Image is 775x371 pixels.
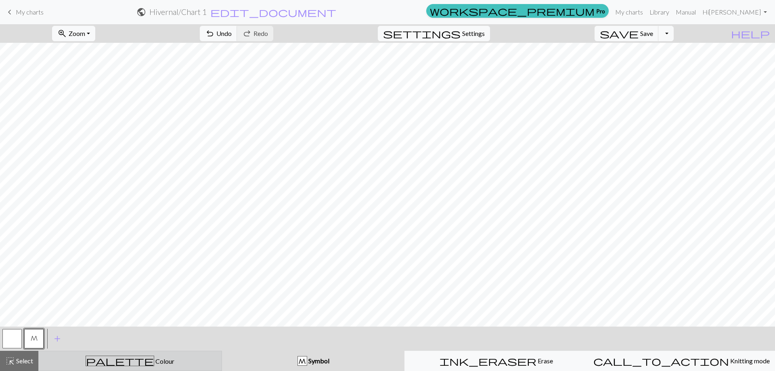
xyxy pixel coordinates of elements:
[205,28,215,39] span: undo
[640,29,653,37] span: Save
[298,356,307,366] div: M
[462,29,485,38] span: Settings
[86,355,154,367] span: palette
[672,4,699,20] a: Manual
[383,28,461,39] span: settings
[404,351,588,371] button: Erase
[5,355,15,367] span: highlight_alt
[646,4,672,20] a: Library
[731,28,770,39] span: help
[588,351,775,371] button: Knitting mode
[15,357,33,365] span: Select
[38,351,222,371] button: Colour
[440,355,536,367] span: ink_eraser
[31,335,38,342] span: m1
[69,29,85,37] span: Zoom
[52,333,62,344] span: add
[612,4,646,20] a: My charts
[136,6,146,18] span: public
[600,28,639,39] span: save
[430,5,595,17] span: workspace_premium
[24,329,44,348] button: M
[729,357,770,365] span: Knitting mode
[5,5,44,19] a: My charts
[149,7,207,17] h2: Hivernal / Chart 1
[595,26,659,41] button: Save
[593,355,729,367] span: call_to_action
[307,357,329,365] span: Symbol
[200,26,237,41] button: Undo
[378,26,490,41] button: SettingsSettings
[52,26,95,41] button: Zoom
[5,6,15,18] span: keyboard_arrow_left
[57,28,67,39] span: zoom_in
[222,351,405,371] button: M Symbol
[154,357,174,365] span: Colour
[210,6,336,18] span: edit_document
[426,4,609,18] a: Pro
[699,4,770,20] a: Hi[PERSON_NAME]
[216,29,232,37] span: Undo
[383,29,461,38] i: Settings
[16,8,44,16] span: My charts
[536,357,553,365] span: Erase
